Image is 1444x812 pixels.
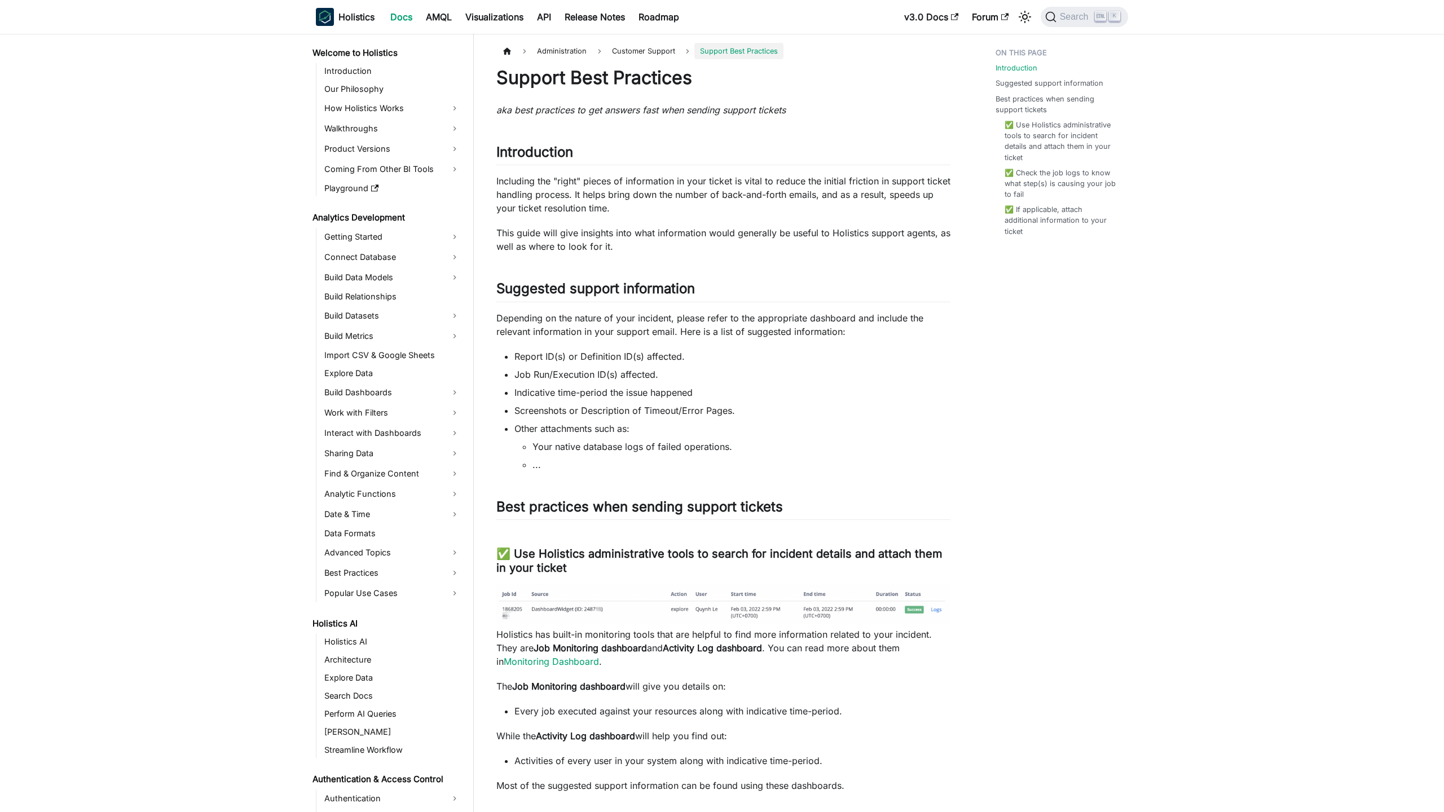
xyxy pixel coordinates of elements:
[309,45,464,61] a: Welcome to Holistics
[496,311,950,338] p: Depending on the nature of your incident, please refer to the appropriate dashboard and include t...
[309,616,464,632] a: Holistics AI
[321,564,464,582] a: Best Practices
[316,8,375,26] a: HolisticsHolistics
[514,368,950,381] li: Job Run/Execution ID(s) affected.
[321,81,464,97] a: Our Philosophy
[321,120,464,138] a: Walkthroughs
[1041,7,1128,27] button: Search (Ctrl+K)
[496,144,950,165] h2: Introduction
[496,43,518,59] a: Home page
[496,498,950,520] h2: Best practices when sending support tickets
[321,688,464,704] a: Search Docs
[321,634,464,650] a: Holistics AI
[321,505,464,523] a: Date & Time
[514,704,950,718] li: Every job executed against your resources along with indicative time-period.
[321,327,464,345] a: Build Metrics
[1005,167,1117,200] a: ✅ Check the job logs to know what step(s) is causing your job to fail
[606,43,681,59] span: Customer Support
[496,280,950,302] h2: Suggested support information
[321,383,464,401] a: Build Dashboards
[996,78,1103,89] a: Suggested support information
[309,771,464,787] a: Authentication & Access Control
[321,526,464,541] a: Data Formats
[309,210,464,226] a: Analytics Development
[512,681,626,692] strong: Job Monitoring dashboard
[321,404,464,422] a: Work with Filters
[419,8,459,26] a: AMQL
[321,789,464,807] a: Authentication
[534,642,647,654] strong: Job Monitoring dashboard
[496,547,950,575] h3: ✅ Use Holistics administrative tools to search for incident details and attach them in your ticket
[384,8,419,26] a: Docs
[496,628,950,668] p: Holistics has built-in monitoring tools that are helpful to find more information related to your...
[1016,8,1034,26] button: Switch between dark and light mode (currently light mode)
[514,404,950,417] li: Screenshots or Description of Timeout/Error Pages.
[496,779,950,792] p: Most of the suggested support information can be found using these dashboards.
[321,307,464,325] a: Build Datasets
[316,8,334,26] img: Holistics
[496,226,950,253] p: This guide will give insights into what information would generally be useful to Holistics suppor...
[694,43,783,59] span: Support Best Practices
[663,642,762,654] strong: Activity Log dashboard
[496,729,950,743] p: While the will help you find out:
[321,652,464,668] a: Architecture
[536,730,635,742] strong: Activity Log dashboard
[514,350,950,363] li: Report ID(s) or Definition ID(s) affected.
[965,8,1015,26] a: Forum
[632,8,686,26] a: Roadmap
[1056,12,1095,22] span: Search
[1005,204,1117,237] a: ✅ If applicable, attach additional information to your ticket
[558,8,632,26] a: Release Notes
[321,228,464,246] a: Getting Started
[996,94,1121,115] a: Best practices when sending support tickets
[459,8,530,26] a: Visualizations
[496,67,950,89] h1: Support Best Practices
[514,754,950,767] li: Activities of every user in your system along with indicative time-period.
[321,584,464,602] a: Popular Use Cases
[504,656,599,667] a: Monitoring Dashboard
[1109,11,1120,21] kbd: K
[496,679,950,693] p: The will give you details on:
[321,180,464,196] a: Playground
[496,174,950,215] p: Including the "right" pieces of information in your ticket is vital to reduce the initial frictio...
[321,670,464,686] a: Explore Data
[321,140,464,158] a: Product Versions
[321,99,464,117] a: How Holistics Works
[321,268,464,286] a: Build Data Models
[321,706,464,722] a: Perform AI Queries
[321,365,464,381] a: Explore Data
[514,422,950,471] li: Other attachments such as:
[514,386,950,399] li: Indicative time-period the issue happened
[321,544,464,562] a: Advanced Topics
[1005,120,1117,163] a: ✅ Use Holistics administrative tools to search for incident details and attach them in your ticket
[338,10,375,24] b: Holistics
[321,465,464,483] a: Find & Organize Content
[321,160,464,178] a: Coming From Other BI Tools
[532,440,950,453] li: Your native database logs of failed operations.
[321,248,464,266] a: Connect Database
[996,63,1037,73] a: Introduction
[321,485,464,503] a: Analytic Functions
[496,43,950,59] nav: Breadcrumbs
[321,724,464,740] a: [PERSON_NAME]
[532,458,950,471] li: ...
[321,347,464,363] a: Import CSV & Google Sheets
[321,424,464,442] a: Interact with Dashboards
[305,34,474,812] nav: Docs sidebar
[496,104,786,116] em: aka best practices to get answers fast when sending support tickets
[321,742,464,758] a: Streamline Workflow
[321,444,464,462] a: Sharing Data
[321,63,464,79] a: Introduction
[897,8,965,26] a: v3.0 Docs
[321,289,464,304] a: Build Relationships
[530,8,558,26] a: API
[531,43,592,59] span: Administration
